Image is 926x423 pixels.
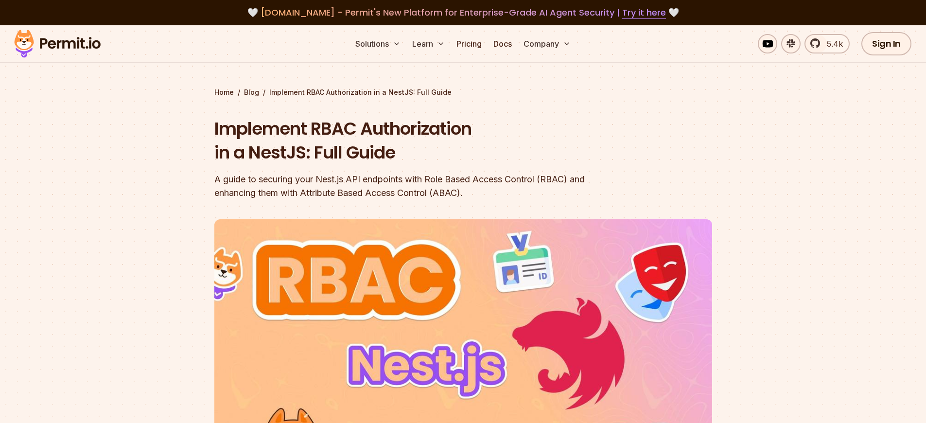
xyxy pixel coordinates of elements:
img: Permit logo [10,27,105,60]
h1: Implement RBAC Authorization in a NestJS: Full Guide [214,117,588,165]
a: Docs [489,34,516,53]
a: Sign In [861,32,911,55]
a: Home [214,88,234,97]
a: Try it here [622,6,666,19]
button: Solutions [351,34,404,53]
button: Company [520,34,575,53]
span: [DOMAIN_NAME] - Permit's New Platform for Enterprise-Grade AI Agent Security | [261,6,666,18]
button: Learn [408,34,449,53]
a: 5.4k [804,34,850,53]
div: A guide to securing your Nest.js API endpoints with Role Based Access Control (RBAC) and enhancin... [214,173,588,200]
span: 5.4k [821,38,843,50]
div: 🤍 🤍 [23,6,903,19]
a: Pricing [453,34,486,53]
div: / / [214,88,712,97]
a: Blog [244,88,259,97]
